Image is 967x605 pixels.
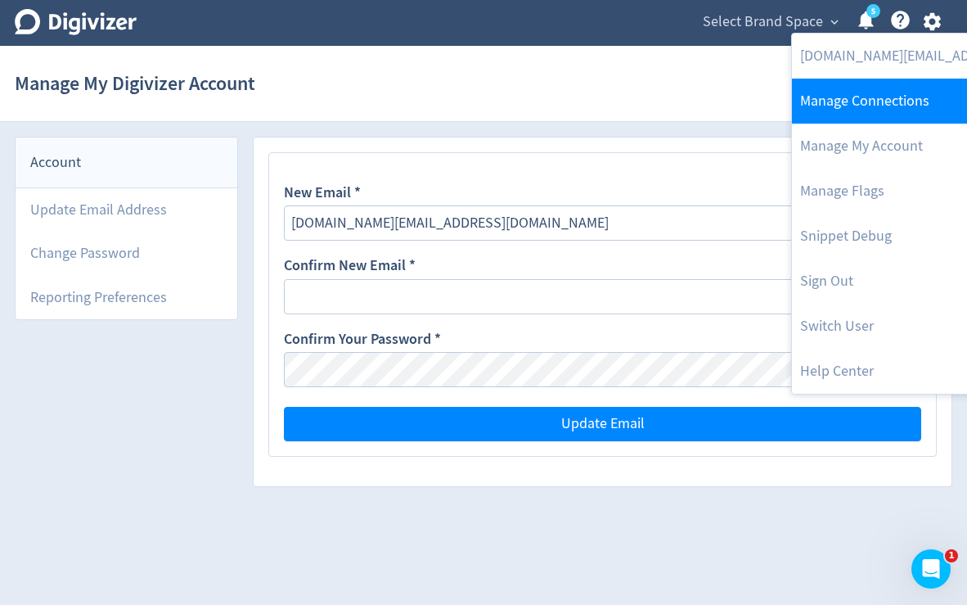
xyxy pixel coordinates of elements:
[911,549,951,589] iframe: Intercom live chat
[945,549,958,562] span: 1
